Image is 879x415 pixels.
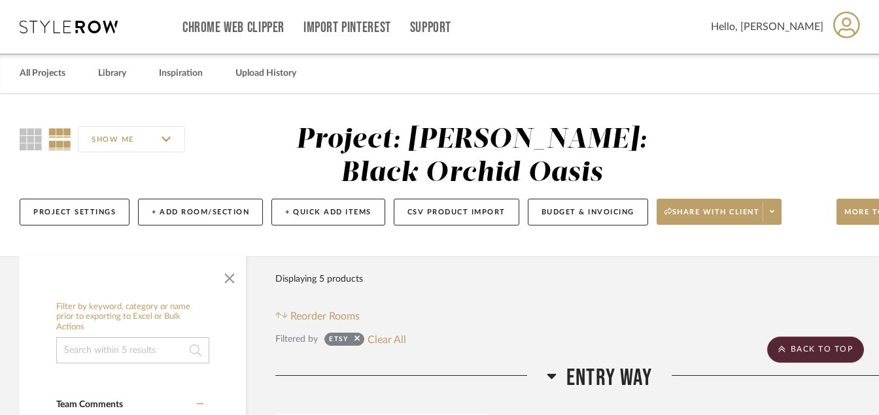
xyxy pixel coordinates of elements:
[56,337,209,363] input: Search within 5 results
[566,364,652,392] span: Entry Way
[410,22,451,33] a: Support
[296,126,647,187] div: Project: [PERSON_NAME]: Black Orchid Oasis
[56,400,123,409] span: Team Comments
[368,331,406,348] button: Clear All
[664,207,760,227] span: Share with client
[98,65,126,82] a: Library
[329,335,348,348] div: etsy
[275,308,360,324] button: Reorder Rooms
[394,199,519,225] button: CSV Product Import
[711,19,823,35] span: Hello, [PERSON_NAME]
[767,337,864,363] scroll-to-top-button: BACK TO TOP
[290,308,360,324] span: Reorder Rooms
[20,199,129,225] button: Project Settings
[657,199,782,225] button: Share with client
[275,332,318,346] div: Filtered by
[20,65,65,82] a: All Projects
[528,199,648,225] button: Budget & Invoicing
[216,263,243,289] button: Close
[271,199,385,225] button: + Quick Add Items
[159,65,203,82] a: Inspiration
[275,266,363,292] div: Displaying 5 products
[303,22,391,33] a: Import Pinterest
[138,199,263,225] button: + Add Room/Section
[56,302,209,333] h6: Filter by keyword, category or name prior to exporting to Excel or Bulk Actions
[182,22,284,33] a: Chrome Web Clipper
[235,65,296,82] a: Upload History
